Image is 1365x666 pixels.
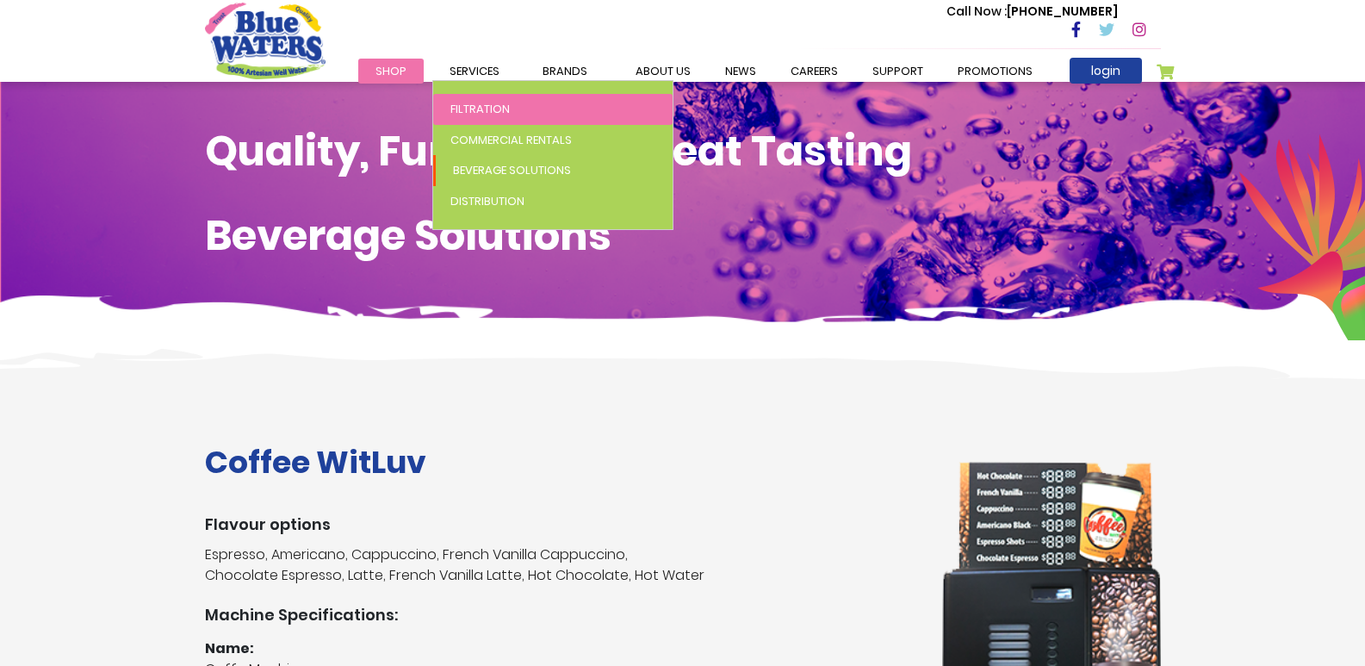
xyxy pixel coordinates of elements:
a: careers [773,59,855,84]
span: Shop [375,63,406,79]
h3: Machine Specifications: [205,606,915,625]
span: Brands [543,63,587,79]
span: Services [450,63,499,79]
span: Distribution [450,193,524,209]
span: Filtration [450,101,510,117]
h1: Quality, Functional, Great Tasting [205,127,1161,177]
p: [PHONE_NUMBER] [946,3,1118,21]
a: News [708,59,773,84]
a: login [1070,58,1142,84]
h1: Coffee WitLuv [205,444,915,481]
span: Commercial Rentals [450,132,572,148]
a: store logo [205,3,326,78]
h3: Flavour options [205,515,915,534]
a: support [855,59,940,84]
a: about us [618,59,708,84]
h1: Beverage Solutions [205,211,1161,261]
span: Beverage Solutions [453,162,571,178]
strong: Name: [205,638,254,658]
span: Call Now : [946,3,1007,20]
a: Promotions [940,59,1050,84]
p: Espresso, Americano, Cappuccino, French Vanilla Cappuccino, Chocolate Espresso, Latte, French Van... [205,545,915,586]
